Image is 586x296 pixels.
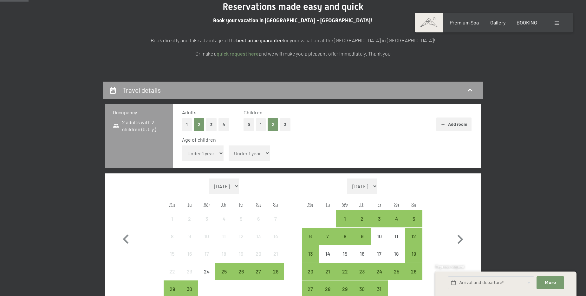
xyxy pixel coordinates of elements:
[187,202,192,207] abbr: Tuesday
[388,228,405,245] div: Arrival not possible
[250,263,267,280] div: Arrival possible
[371,234,387,250] div: 10
[537,276,564,289] button: More
[181,245,198,262] div: Arrival not possible
[232,263,250,280] div: Arrival possible
[336,263,353,280] div: Wed Oct 22 2025
[199,269,215,285] div: 24
[388,245,405,262] div: Sat Oct 18 2025
[232,210,250,227] div: Fri Sep 05 2025
[268,118,278,131] button: 2
[181,228,198,245] div: Tue Sep 09 2025
[388,251,404,267] div: 18
[164,228,181,245] div: Mon Sep 08 2025
[371,228,388,245] div: Fri Oct 10 2025
[371,263,388,280] div: Arrival possible
[216,269,232,285] div: 25
[164,263,181,280] div: Mon Sep 22 2025
[164,251,180,267] div: 15
[388,210,405,227] div: Sat Oct 04 2025
[517,19,537,25] span: BOOKING
[251,269,266,285] div: 27
[216,251,232,267] div: 18
[336,245,353,262] div: Wed Oct 15 2025
[256,202,261,207] abbr: Saturday
[388,263,405,280] div: Sat Oct 25 2025
[337,251,353,267] div: 15
[337,234,353,250] div: 8
[394,202,399,207] abbr: Saturday
[388,228,405,245] div: Sat Oct 11 2025
[320,269,335,285] div: 21
[181,263,198,280] div: Arrival not possible
[164,234,180,250] div: 8
[134,36,452,44] p: Book directly and take advantage of the for your vacation at the [GEOGRAPHIC_DATA] in [GEOGRAPHIC...
[371,263,388,280] div: Fri Oct 24 2025
[267,263,284,280] div: Arrival possible
[217,50,259,57] a: quick request here
[164,269,180,285] div: 22
[450,19,479,25] a: Premium Spa
[244,109,263,115] span: Children
[122,86,161,94] h2: Travel details
[232,210,250,227] div: Arrival not possible
[198,210,215,227] div: Wed Sep 03 2025
[406,269,422,285] div: 26
[267,228,284,245] div: Arrival not possible
[388,245,405,262] div: Arrival not possible
[218,118,229,131] button: 4
[181,251,197,267] div: 16
[342,202,348,207] abbr: Wednesday
[302,245,319,262] div: Arrival possible
[545,280,556,286] span: More
[267,210,284,227] div: Sun Sep 07 2025
[319,245,336,262] div: Tue Oct 14 2025
[213,17,373,24] span: Book your vacation in [GEOGRAPHIC_DATA] - [GEOGRAPHIC_DATA]!
[320,234,335,250] div: 7
[354,210,371,227] div: Arrival possible
[232,263,250,280] div: Fri Sep 26 2025
[354,245,371,262] div: Thu Oct 16 2025
[405,245,422,262] div: Arrival possible
[233,269,249,285] div: 26
[182,118,192,131] button: 1
[251,251,266,267] div: 20
[267,245,284,262] div: Sun Sep 21 2025
[337,216,353,232] div: 1
[319,228,336,245] div: Tue Oct 07 2025
[354,263,371,280] div: Thu Oct 23 2025
[490,19,505,25] span: Gallery
[267,245,284,262] div: Arrival not possible
[267,210,284,227] div: Arrival not possible
[319,263,336,280] div: Tue Oct 21 2025
[337,269,353,285] div: 22
[302,263,319,280] div: Mon Oct 20 2025
[250,245,267,262] div: Arrival not possible
[405,228,422,245] div: Sun Oct 12 2025
[354,269,370,285] div: 23
[371,210,388,227] div: Fri Oct 03 2025
[267,228,284,245] div: Sun Sep 14 2025
[336,228,353,245] div: Wed Oct 08 2025
[164,210,181,227] div: Mon Sep 01 2025
[250,210,267,227] div: Arrival not possible
[268,269,283,285] div: 28
[319,228,336,245] div: Arrival possible
[164,245,181,262] div: Arrival not possible
[320,251,335,267] div: 14
[215,263,232,280] div: Thu Sep 25 2025
[215,228,232,245] div: Thu Sep 11 2025
[198,245,215,262] div: Wed Sep 17 2025
[198,263,215,280] div: Arrival not possible
[406,251,422,267] div: 19
[181,269,197,285] div: 23
[215,210,232,227] div: Thu Sep 04 2025
[388,234,404,250] div: 11
[251,234,266,250] div: 13
[267,263,284,280] div: Sun Sep 28 2025
[354,228,371,245] div: Thu Oct 09 2025
[198,228,215,245] div: Arrival not possible
[181,216,197,232] div: 2
[371,216,387,232] div: 3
